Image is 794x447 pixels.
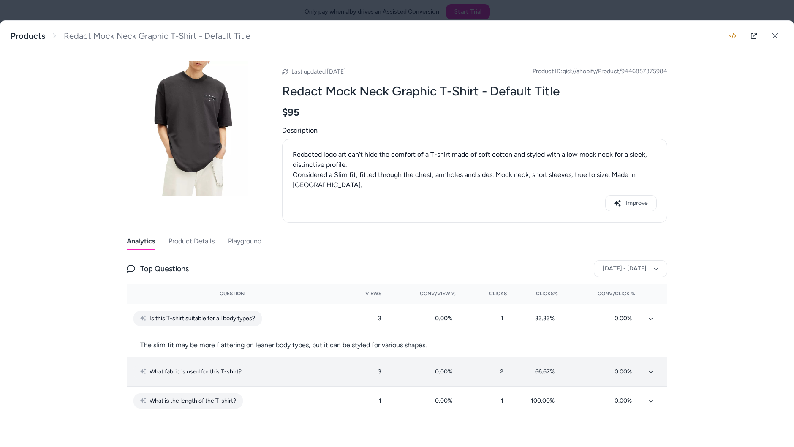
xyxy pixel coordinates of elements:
span: 1 [501,397,507,404]
span: Views [365,290,381,297]
span: 3 [378,368,381,375]
span: $95 [282,106,299,119]
button: Analytics [127,233,155,250]
span: Product ID: gid://shopify/Product/9446857375984 [533,67,667,76]
span: 0.00 % [435,397,456,404]
span: Conv/Click % [598,290,635,297]
span: 3 [378,315,381,322]
button: Conv/View % [395,287,456,300]
button: Question [220,287,245,300]
span: 0.00 % [435,368,456,375]
span: 1 [501,315,507,322]
button: Product Details [169,233,215,250]
button: [DATE] - [DATE] [594,260,667,277]
button: Improve [605,195,657,211]
span: 66.67 % [535,368,558,375]
span: 0.00 % [615,315,635,322]
span: 0.00 % [435,315,456,322]
span: Last updated [DATE] [291,68,346,75]
span: 0.00 % [615,368,635,375]
button: Conv/Click % [571,287,635,300]
button: Playground [228,233,261,250]
button: Clicks% [520,287,558,300]
span: Conv/View % [420,290,456,297]
span: Clicks% [536,290,558,297]
div: Redacted logo art can't hide the comfort of a T-shirt made of soft cotton and styled with a low m... [293,150,657,170]
span: What is the length of the T-shirt? [150,396,236,406]
nav: breadcrumb [11,31,250,41]
span: Redact Mock Neck Graphic T-Shirt - Default Title [64,31,250,41]
p: The slim fit may be more flattering on leaner body types, but it can be styled for various shapes. [140,340,654,350]
span: 2 [500,368,507,375]
div: Considered a Slim fit; fitted through the chest, armholes and sides. Mock neck, short sleeves, tr... [293,170,657,190]
button: Views [344,287,381,300]
span: 33.33 % [535,315,558,322]
span: Question [220,290,245,297]
span: What fabric is used for this T-shirt? [150,367,242,377]
span: Is this T-shirt suitable for all body types? [150,313,255,324]
span: 100.00 % [531,397,558,404]
span: Description [282,125,667,136]
span: 0.00 % [615,397,635,404]
a: Products [11,31,45,41]
button: Clicks [469,287,507,300]
span: 1 [379,397,381,404]
span: Clicks [489,290,507,297]
span: Top Questions [140,263,189,275]
h2: Redact Mock Neck Graphic T-Shirt - Default Title [282,83,667,99]
img: 13817872_fpx.webp [127,61,262,196]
